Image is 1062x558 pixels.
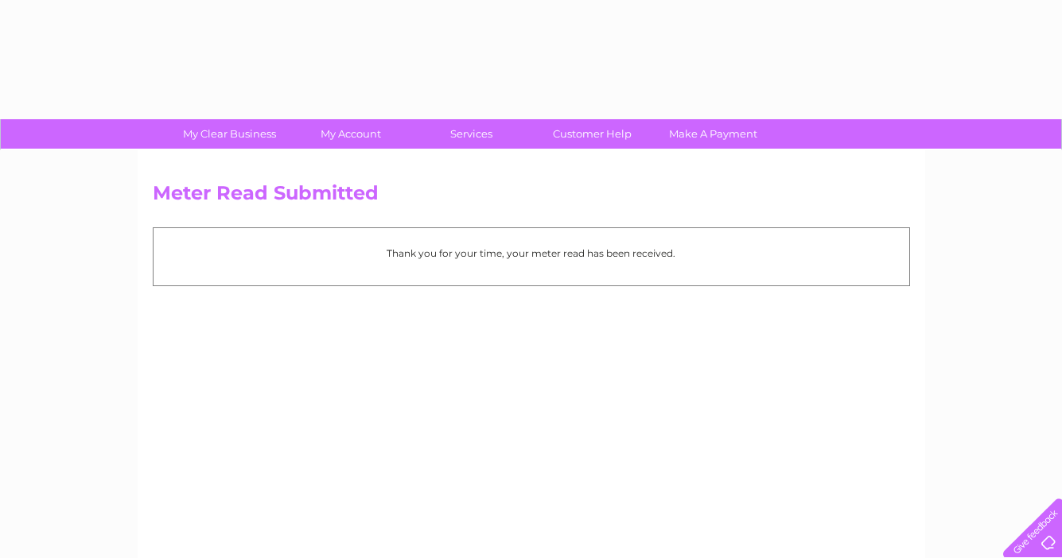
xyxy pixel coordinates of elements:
[406,119,537,149] a: Services
[648,119,779,149] a: Make A Payment
[164,119,295,149] a: My Clear Business
[527,119,658,149] a: Customer Help
[153,182,910,212] h2: Meter Read Submitted
[161,246,901,261] p: Thank you for your time, your meter read has been received.
[285,119,416,149] a: My Account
